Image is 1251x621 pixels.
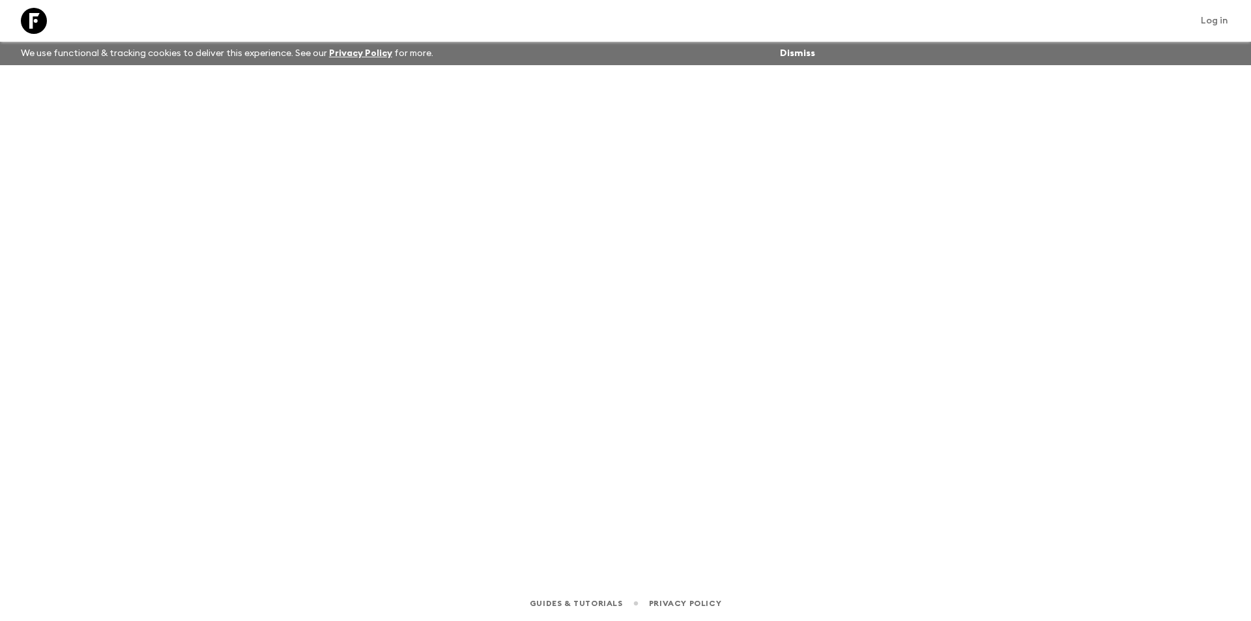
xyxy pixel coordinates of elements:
a: Guides & Tutorials [530,596,623,611]
a: Privacy Policy [649,596,721,611]
a: Log in [1194,12,1235,30]
button: Dismiss [777,44,818,63]
a: Privacy Policy [329,49,392,58]
p: We use functional & tracking cookies to deliver this experience. See our for more. [16,42,439,65]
